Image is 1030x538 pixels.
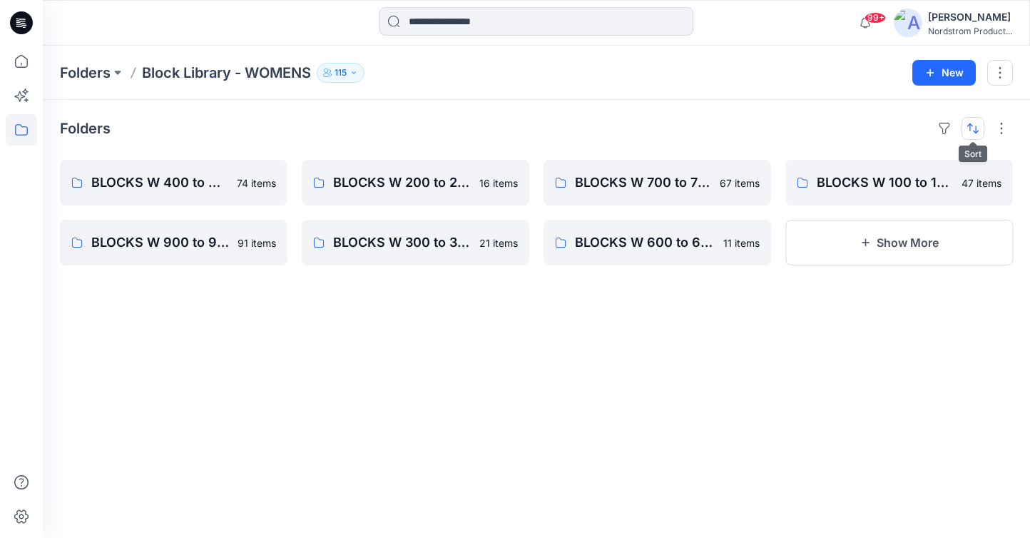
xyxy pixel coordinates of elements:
[302,160,529,205] a: BLOCKS W 200 to 299 - Skirts, skorts, 1/2 Slip, Full Slip16 items
[317,63,364,83] button: 115
[238,235,276,250] p: 91 items
[544,160,771,205] a: BLOCKS W 700 to 799 - Dresses, Cami's, Gowns, Chemise67 items
[335,65,347,81] p: 115
[237,176,276,191] p: 74 items
[865,12,886,24] span: 99+
[723,235,760,250] p: 11 items
[91,233,229,253] p: BLOCKS W 900 to 999 - Knit Cut & Sew Tops
[333,233,471,253] p: BLOCKS W 300 to 399 - Jackets, Blazers, Outerwear, Sportscoat, Vest
[479,176,518,191] p: 16 items
[928,26,1012,36] div: Nordstrom Product...
[333,173,471,193] p: BLOCKS W 200 to 299 - Skirts, skorts, 1/2 Slip, Full Slip
[302,220,529,265] a: BLOCKS W 300 to 399 - Jackets, Blazers, Outerwear, Sportscoat, Vest21 items
[817,173,953,193] p: BLOCKS W 100 to 199 - Woven Tops, Shirts, PJ Tops
[91,173,228,193] p: BLOCKS W 400 to 499 - Bottoms, Shorts
[60,120,111,137] h4: Folders
[60,63,111,83] a: Folders
[785,220,1013,265] button: Show More
[785,160,1013,205] a: BLOCKS W 100 to 199 - Woven Tops, Shirts, PJ Tops47 items
[575,173,711,193] p: BLOCKS W 700 to 799 - Dresses, Cami's, Gowns, Chemise
[720,176,760,191] p: 67 items
[142,63,311,83] p: Block Library - WOMENS
[479,235,518,250] p: 21 items
[60,220,287,265] a: BLOCKS W 900 to 999 - Knit Cut & Sew Tops91 items
[928,9,1012,26] div: [PERSON_NAME]
[60,160,287,205] a: BLOCKS W 400 to 499 - Bottoms, Shorts74 items
[962,176,1001,191] p: 47 items
[575,233,715,253] p: BLOCKS W 600 to 699 - Robes, [GEOGRAPHIC_DATA]
[544,220,771,265] a: BLOCKS W 600 to 699 - Robes, [GEOGRAPHIC_DATA]11 items
[912,60,976,86] button: New
[894,9,922,37] img: avatar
